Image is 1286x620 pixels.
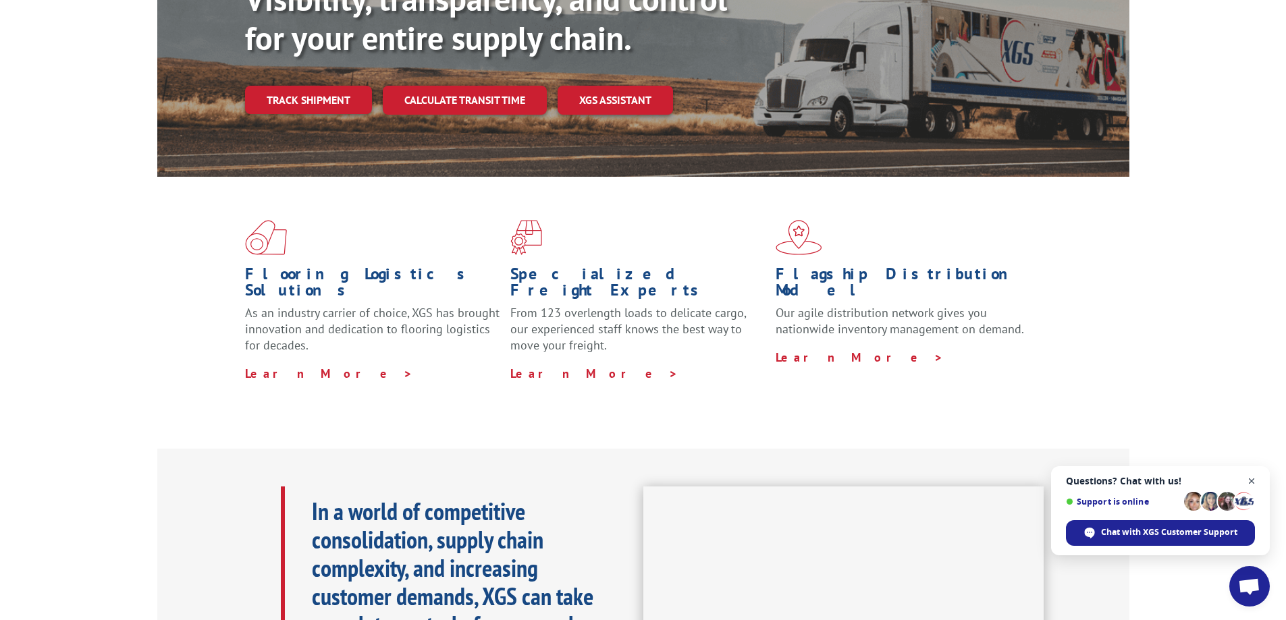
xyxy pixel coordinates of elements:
[245,266,500,305] h1: Flooring Logistics Solutions
[776,305,1024,337] span: Our agile distribution network gives you nationwide inventory management on demand.
[1066,497,1179,507] span: Support is online
[245,305,500,353] span: As an industry carrier of choice, XGS has brought innovation and dedication to flooring logistics...
[776,266,1031,305] h1: Flagship Distribution Model
[245,366,413,381] a: Learn More >
[510,366,678,381] a: Learn More >
[1229,566,1270,607] a: Open chat
[558,86,673,115] a: XGS ASSISTANT
[510,266,766,305] h1: Specialized Freight Experts
[1066,476,1255,486] span: Questions? Chat with us!
[1066,520,1255,546] span: Chat with XGS Customer Support
[1101,526,1237,538] span: Chat with XGS Customer Support
[510,220,542,255] img: xgs-icon-focused-on-flooring-red
[510,305,766,365] p: From 123 overlength loads to delicate cargo, our experienced staff knows the best way to move you...
[776,349,944,365] a: Learn More >
[776,220,822,255] img: xgs-icon-flagship-distribution-model-red
[245,86,372,114] a: Track shipment
[245,220,287,255] img: xgs-icon-total-supply-chain-intelligence-red
[383,86,547,115] a: Calculate transit time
